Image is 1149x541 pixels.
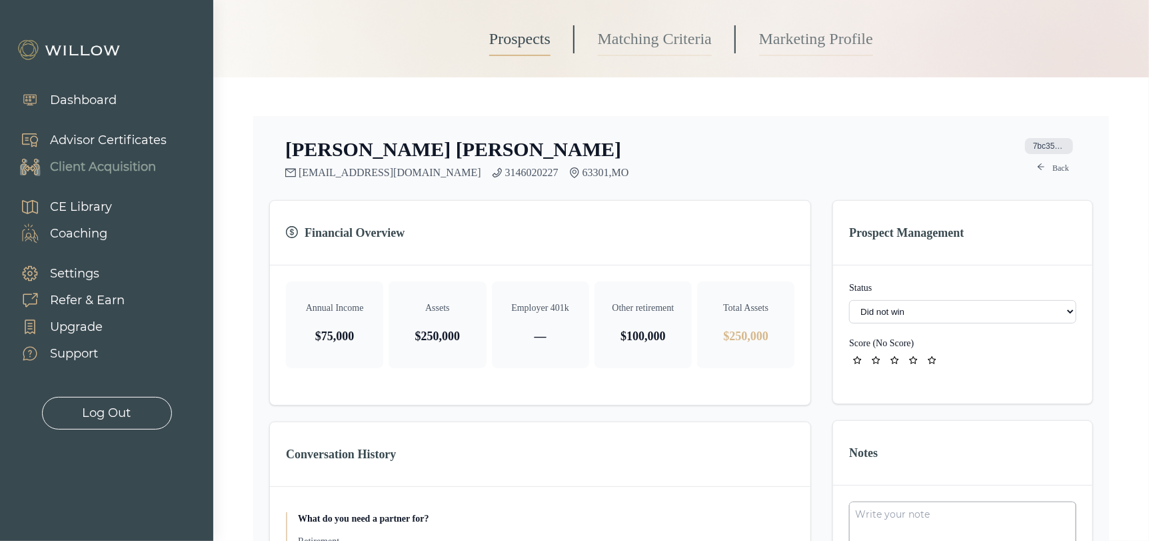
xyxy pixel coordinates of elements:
div: Advisor Certificates [50,131,167,149]
div: Refer & Earn [50,292,125,310]
div: Upgrade [50,318,103,336]
h2: [PERSON_NAME] [PERSON_NAME] [285,137,621,161]
p: $100,000 [605,327,681,346]
p: $250,000 [708,327,784,346]
a: 3146020227 [505,167,559,179]
a: Refer & Earn [7,287,125,314]
p: Assets [399,302,475,315]
a: Upgrade [7,314,125,340]
a: Advisor Certificates [7,127,167,153]
a: Dashboard [7,87,117,113]
button: star [868,353,884,369]
span: dollar [286,226,299,239]
div: CE Library [50,198,112,216]
div: Coaching [50,225,107,243]
p: Annual Income [297,302,373,315]
span: environment [569,167,580,178]
h3: Financial Overview [286,223,794,242]
a: Marketing Profile [759,23,873,56]
button: star [849,353,865,369]
span: 7bc35645-2354-4e1d-bfd0-0a5309706cca [1025,138,1073,154]
h3: Conversation History [286,445,794,464]
a: Coaching [7,220,112,247]
a: Client Acquisition [7,153,167,180]
div: Log Out [83,404,131,422]
div: Settings [50,265,99,283]
p: — [503,327,578,346]
button: ID [849,337,914,350]
p: Total Assets [708,302,784,315]
p: Employer 401k [503,302,578,315]
p: $250,000 [399,327,475,346]
button: star [924,353,940,369]
a: Matching Criteria [598,23,712,56]
button: star [886,353,902,369]
button: star [905,353,921,369]
a: Settings [7,260,125,287]
h3: Prospect Management [849,223,1076,242]
div: Support [50,345,98,363]
a: CE Library [7,193,112,220]
p: Other retirement [605,302,681,315]
div: Client Acquisition [50,158,156,176]
a: [EMAIL_ADDRESS][DOMAIN_NAME] [299,167,481,179]
span: 63301 , MO [582,167,629,179]
p: What do you need a partner for? [298,512,794,526]
a: arrow-leftBack [1029,160,1077,176]
div: Dashboard [50,91,117,109]
img: Willow [17,39,123,61]
button: ID [1021,137,1077,155]
h3: Notes [849,444,1076,462]
p: $75,000 [297,327,373,346]
span: mail [285,167,296,178]
a: Prospects [489,23,551,56]
label: Status [849,282,1076,295]
span: phone [492,167,503,178]
label: Score ( No Score ) [849,338,914,348]
span: arrow-left [1037,163,1047,173]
